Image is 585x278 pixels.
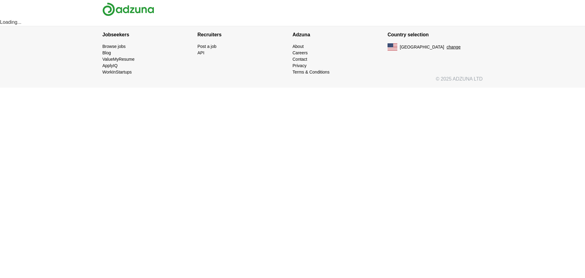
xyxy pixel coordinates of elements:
[102,63,118,68] a: ApplyIQ
[292,57,307,62] a: Contact
[197,44,216,49] a: Post a job
[400,44,444,50] span: [GEOGRAPHIC_DATA]
[97,75,487,88] div: © 2025 ADZUNA LTD
[102,2,154,16] img: Adzuna logo
[292,44,304,49] a: About
[292,50,308,55] a: Careers
[292,63,307,68] a: Privacy
[292,70,329,74] a: Terms & Conditions
[388,43,397,51] img: US flag
[102,44,126,49] a: Browse jobs
[102,70,132,74] a: WorkInStartups
[447,44,461,50] button: change
[197,50,204,55] a: API
[102,57,135,62] a: ValueMyResume
[388,26,483,43] h4: Country selection
[102,50,111,55] a: Blog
